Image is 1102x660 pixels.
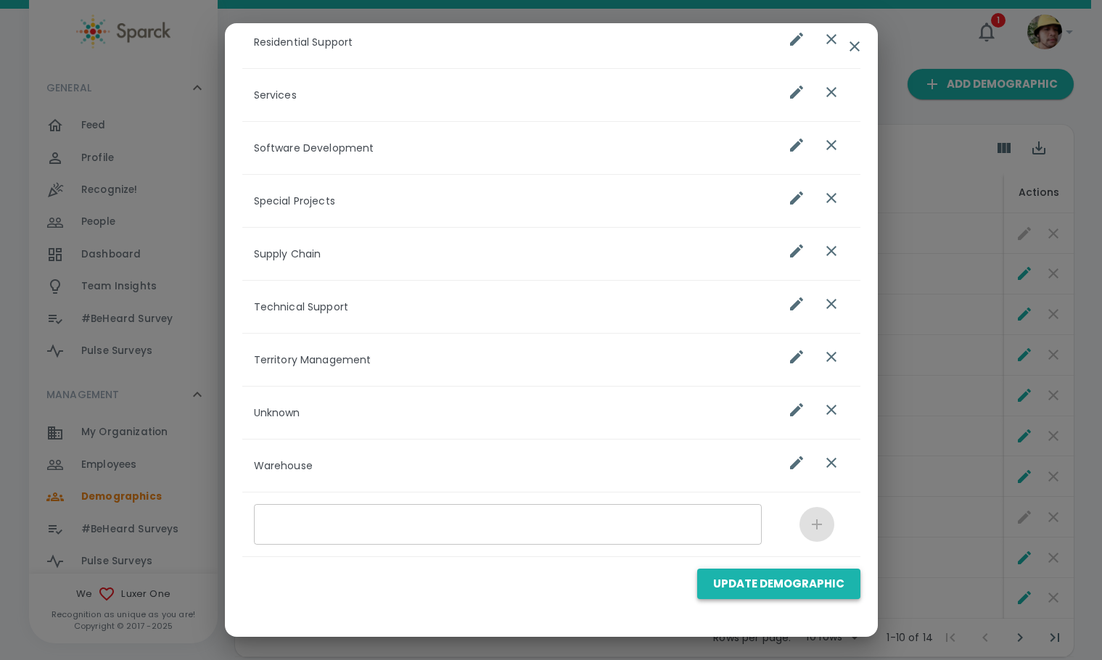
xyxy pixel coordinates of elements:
th: Residential Support [242,15,773,68]
button: Update Demographic [697,569,860,599]
th: Software Development [242,121,773,174]
th: Special Projects [242,174,773,227]
th: Technical Support [242,280,773,333]
th: Services [242,68,773,121]
th: Warehouse [242,439,773,492]
th: Territory Management [242,333,773,386]
th: Unknown [242,386,773,439]
th: Supply Chain [242,227,773,280]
